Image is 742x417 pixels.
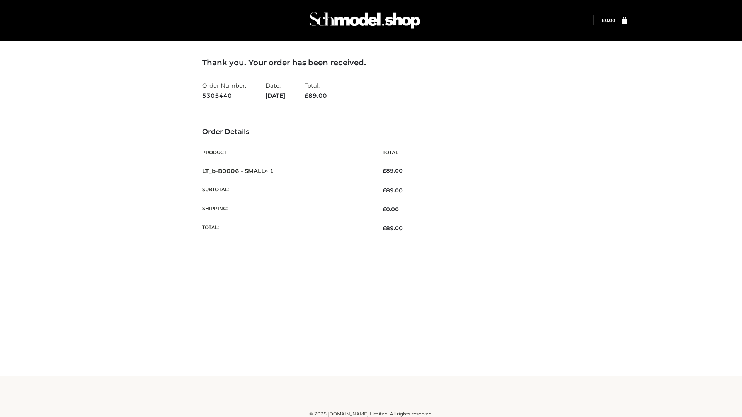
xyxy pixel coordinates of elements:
bdi: 89.00 [383,167,403,174]
span: 89.00 [383,187,403,194]
th: Total: [202,219,371,238]
span: £ [602,17,605,23]
li: Total: [305,79,327,102]
span: 89.00 [383,225,403,232]
img: Schmodel Admin 964 [307,5,423,36]
h3: Thank you. Your order has been received. [202,58,540,67]
span: £ [305,92,308,99]
th: Subtotal: [202,181,371,200]
span: 89.00 [305,92,327,99]
th: Product [202,144,371,161]
bdi: 0.00 [602,17,615,23]
bdi: 0.00 [383,206,399,213]
span: £ [383,167,386,174]
h3: Order Details [202,128,540,136]
li: Order Number: [202,79,246,102]
li: Date: [265,79,285,102]
a: £0.00 [602,17,615,23]
th: Total [371,144,540,161]
strong: × 1 [265,167,274,175]
span: £ [383,206,386,213]
span: £ [383,225,386,232]
strong: 5305440 [202,91,246,101]
th: Shipping: [202,200,371,219]
span: £ [383,187,386,194]
strong: LT_b-B0006 - SMALL [202,167,274,175]
strong: [DATE] [265,91,285,101]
